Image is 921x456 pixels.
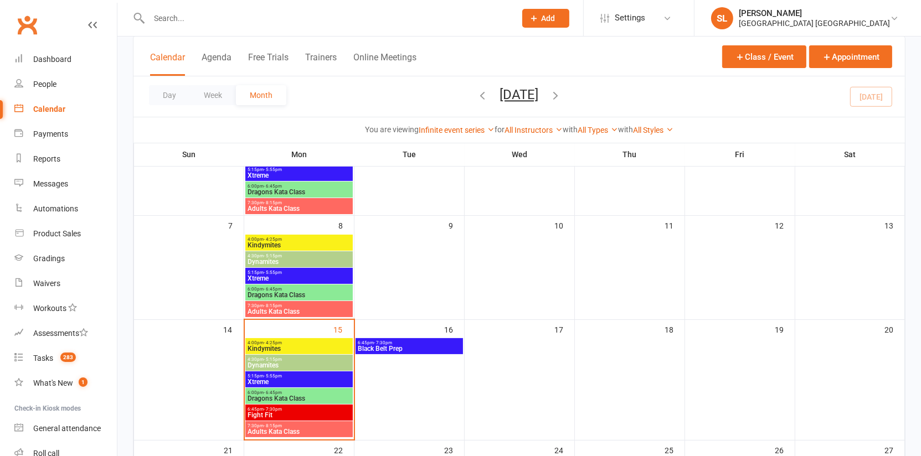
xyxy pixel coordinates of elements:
[522,9,569,28] button: Add
[542,14,555,23] span: Add
[14,72,117,97] a: People
[14,47,117,72] a: Dashboard
[554,320,574,338] div: 17
[224,320,244,338] div: 14
[248,287,351,292] span: 6:00pm
[14,246,117,271] a: Gradings
[248,258,351,265] span: Dynamites
[14,321,117,346] a: Assessments
[264,423,282,428] span: - 8:15pm
[236,85,286,105] button: Month
[354,143,465,166] th: Tue
[248,407,351,412] span: 6:45pm
[248,184,351,189] span: 6:00pm
[228,216,244,234] div: 7
[14,346,117,371] a: Tasks 283
[365,125,419,134] strong: You are viewing
[554,216,574,234] div: 10
[248,270,351,275] span: 5:15pm
[334,320,354,338] div: 15
[14,172,117,196] a: Messages
[14,221,117,246] a: Product Sales
[14,416,117,441] a: General attendance kiosk mode
[305,52,337,76] button: Trainers
[149,85,190,105] button: Day
[739,18,890,28] div: [GEOGRAPHIC_DATA] [GEOGRAPHIC_DATA]
[264,407,282,412] span: - 7:30pm
[150,52,185,76] button: Calendar
[505,126,563,134] a: All Instructors
[500,87,539,102] button: [DATE]
[248,374,351,379] span: 5:15pm
[14,371,117,396] a: What's New1
[33,105,65,113] div: Calendar
[14,122,117,147] a: Payments
[248,52,289,76] button: Free Trials
[14,147,117,172] a: Reports
[722,45,806,68] button: Class / Event
[33,329,88,338] div: Assessments
[615,6,645,30] span: Settings
[809,45,892,68] button: Appointment
[248,292,351,298] span: Dragons Kata Class
[248,412,351,418] span: Fight Fit
[264,237,282,242] span: - 4:25pm
[248,345,351,352] span: Kindymites
[665,320,685,338] div: 18
[685,143,795,166] th: Fri
[248,395,351,402] span: Dragons Kata Class
[264,374,282,379] span: - 5:55pm
[60,353,76,362] span: 283
[353,52,416,76] button: Online Meetings
[33,279,60,288] div: Waivers
[33,424,101,433] div: General attendance
[248,167,351,172] span: 5:15pm
[248,428,351,435] span: Adults Kata Class
[14,196,117,221] a: Automations
[884,320,904,338] div: 20
[575,143,685,166] th: Thu
[248,237,351,242] span: 4:00pm
[33,154,60,163] div: Reports
[14,271,117,296] a: Waivers
[264,253,282,258] span: - 5:15pm
[578,126,618,134] a: All Types
[14,296,117,321] a: Workouts
[264,357,282,362] span: - 5:15pm
[248,423,351,428] span: 7:30pm
[248,308,351,315] span: Adults Kata Class
[884,216,904,234] div: 13
[795,143,905,166] th: Sat
[739,8,890,18] div: [PERSON_NAME]
[419,126,495,134] a: Infinite event series
[33,179,68,188] div: Messages
[775,320,795,338] div: 19
[264,200,282,205] span: - 8:15pm
[248,242,351,248] span: Kindymites
[33,129,68,138] div: Payments
[248,200,351,205] span: 7:30pm
[248,189,351,195] span: Dragons Kata Class
[775,216,795,234] div: 12
[79,377,88,387] span: 1
[248,340,351,345] span: 4:00pm
[33,229,81,238] div: Product Sales
[264,340,282,345] span: - 4:25pm
[33,354,53,362] div: Tasks
[248,253,351,258] span: 4:30pm
[33,204,78,213] div: Automations
[33,379,73,387] div: What's New
[248,390,351,395] span: 6:00pm
[13,11,41,39] a: Clubworx
[618,125,633,134] strong: with
[264,270,282,275] span: - 5:55pm
[374,340,393,345] span: - 7:30pm
[633,126,673,134] a: All Styles
[248,362,351,369] span: Dynamites
[465,143,575,166] th: Wed
[33,80,56,89] div: People
[248,172,351,179] span: Xtreme
[264,287,282,292] span: - 6:45pm
[444,320,464,338] div: 16
[248,357,351,362] span: 4:30pm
